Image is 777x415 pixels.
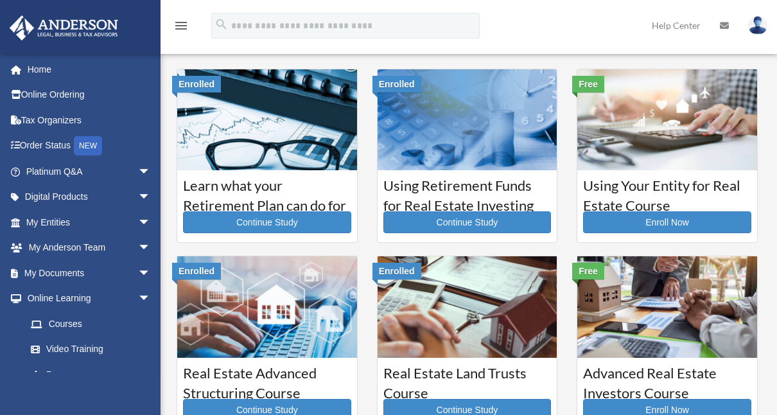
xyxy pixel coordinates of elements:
[214,17,229,31] i: search
[18,337,170,362] a: Video Training
[173,18,189,33] i: menu
[9,260,170,286] a: My Documentsarrow_drop_down
[138,235,164,261] span: arrow_drop_down
[383,364,552,396] h3: Real Estate Land Trusts Course
[9,235,170,261] a: My Anderson Teamarrow_drop_down
[183,176,351,208] h3: Learn what your Retirement Plan can do for you
[372,76,421,93] div: Enrolled
[138,260,164,287] span: arrow_drop_down
[383,211,552,233] a: Continue Study
[9,286,170,312] a: Online Learningarrow_drop_down
[172,76,221,93] div: Enrolled
[583,211,751,233] a: Enroll Now
[9,107,170,133] a: Tax Organizers
[173,22,189,33] a: menu
[138,209,164,236] span: arrow_drop_down
[9,57,170,82] a: Home
[9,133,170,159] a: Order StatusNEW
[183,211,351,233] a: Continue Study
[183,364,351,396] h3: Real Estate Advanced Structuring Course
[583,364,751,396] h3: Advanced Real Estate Investors Course
[748,16,767,35] img: User Pic
[138,286,164,312] span: arrow_drop_down
[138,184,164,211] span: arrow_drop_down
[372,263,421,279] div: Enrolled
[74,136,102,155] div: NEW
[138,159,164,185] span: arrow_drop_down
[9,209,170,235] a: My Entitiesarrow_drop_down
[9,159,170,184] a: Platinum Q&Aarrow_drop_down
[18,362,170,387] a: Resources
[9,184,170,210] a: Digital Productsarrow_drop_down
[18,311,164,337] a: Courses
[6,15,122,40] img: Anderson Advisors Platinum Portal
[9,82,170,108] a: Online Ordering
[572,263,604,279] div: Free
[383,176,552,208] h3: Using Retirement Funds for Real Estate Investing Course
[572,76,604,93] div: Free
[172,263,221,279] div: Enrolled
[583,176,751,208] h3: Using Your Entity for Real Estate Course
